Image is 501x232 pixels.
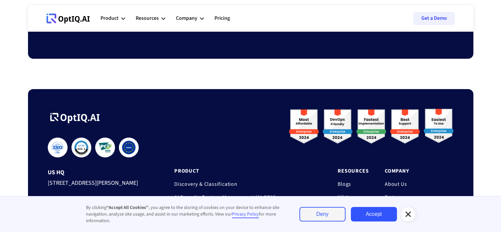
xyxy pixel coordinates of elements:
[100,9,125,28] div: Product
[174,181,322,187] a: Discovery & Classification
[351,207,397,221] a: Accept
[385,181,438,187] a: About Us
[338,194,369,201] a: Whitepapers
[174,168,322,174] a: Product
[299,207,346,221] a: Deny
[338,168,369,174] a: Resources
[174,194,322,201] a: AI Security Posture Management (AI-SPM)
[46,9,90,28] a: Webflow Homepage
[176,14,197,23] div: Company
[338,181,369,187] a: Blogs
[106,204,149,211] strong: “Accept All Cookies”
[232,211,259,218] a: Privacy Policy
[86,204,286,224] div: By clicking , you agree to the storing of cookies on your device to enhance site navigation, anal...
[136,9,165,28] div: Resources
[413,12,455,25] a: Get a Demo
[136,14,159,23] div: Resources
[385,194,438,201] a: Partners
[48,176,149,188] div: [STREET_ADDRESS][PERSON_NAME]
[214,9,230,28] a: Pricing
[48,169,149,176] div: US HQ
[385,168,438,174] a: Company
[176,9,204,28] div: Company
[100,14,119,23] div: Product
